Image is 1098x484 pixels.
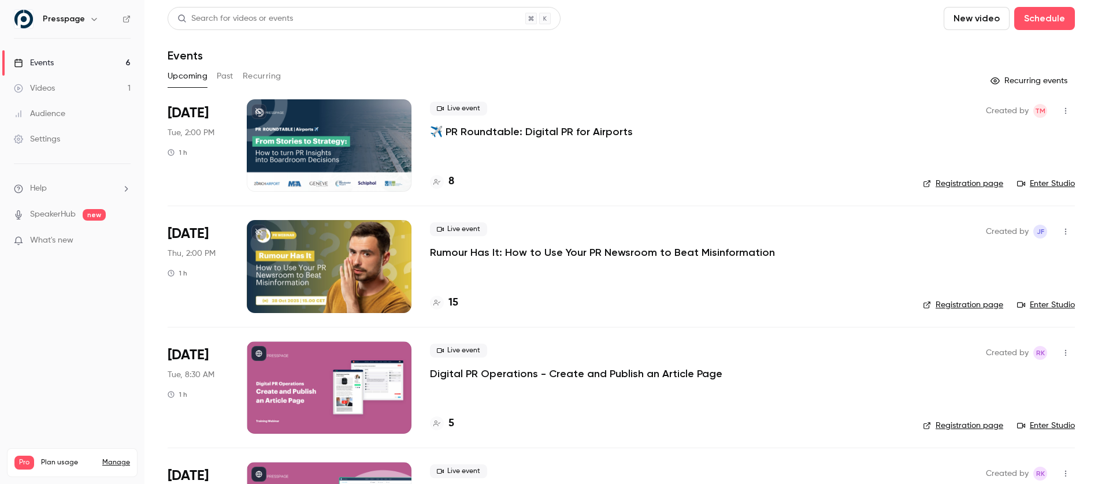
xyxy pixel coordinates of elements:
div: Oct 21 Tue, 3:00 PM (Europe/Amsterdam) [168,99,228,192]
div: Events [14,57,54,69]
a: 8 [430,174,454,189]
a: Enter Studio [1017,420,1075,431]
h6: Presspage [43,13,85,25]
div: Audience [14,108,65,120]
a: Rumour Has It: How to Use Your PR Newsroom to Beat Misinformation [430,245,775,259]
a: Enter Studio [1017,299,1075,311]
div: Nov 4 Tue, 9:30 AM (Europe/Amsterdam) [168,341,228,434]
button: Upcoming [168,67,207,85]
span: JF [1037,225,1044,239]
div: 1 h [168,148,187,157]
span: Plan usage [41,458,95,467]
div: 1 h [168,390,187,399]
a: Enter Studio [1017,178,1075,189]
span: Live event [430,344,487,358]
button: Recurring events [985,72,1075,90]
img: Presspage [14,10,33,28]
span: Jesse Finn-Brown [1033,225,1047,239]
a: Registration page [923,420,1003,431]
div: Search for videos or events [177,13,293,25]
span: [DATE] [168,225,209,243]
span: RK [1036,346,1045,360]
span: Live event [430,464,487,478]
div: Videos [14,83,55,94]
h4: 8 [448,174,454,189]
h4: 15 [448,295,458,311]
a: ✈️ PR Roundtable: Digital PR for Airports [430,125,633,139]
span: [DATE] [168,346,209,364]
span: Robin Kleine [1033,467,1047,481]
span: Created by [986,225,1029,239]
span: Thu, 2:00 PM [168,248,216,259]
span: new [83,209,106,221]
div: Settings [14,133,60,145]
h1: Events [168,49,203,62]
span: Created by [986,467,1029,481]
span: What's new [30,234,73,247]
li: help-dropdown-opener [14,183,131,195]
a: Digital PR Operations - Create and Publish an Article Page [430,367,722,381]
span: Robin Kleine [1033,346,1047,360]
div: Oct 30 Thu, 3:00 PM (Europe/Amsterdam) [168,220,228,312]
iframe: Noticeable Trigger [117,236,131,246]
a: Registration page [923,178,1003,189]
a: 5 [430,416,454,431]
span: RK [1036,467,1045,481]
span: Pro [14,456,34,470]
a: Registration page [923,299,1003,311]
button: Past [217,67,233,85]
button: New video [944,7,1010,30]
a: Manage [102,458,130,467]
span: [DATE] [168,104,209,122]
span: Live event [430,222,487,236]
span: Created by [986,346,1029,360]
div: 1 h [168,269,187,278]
span: Help [30,183,47,195]
a: SpeakerHub [30,209,76,221]
button: Schedule [1014,7,1075,30]
span: Teis Meijer [1033,104,1047,118]
span: Live event [430,102,487,116]
span: TM [1035,104,1045,118]
h4: 5 [448,416,454,431]
span: Tue, 8:30 AM [168,369,214,381]
button: Recurring [243,67,281,85]
span: Tue, 2:00 PM [168,127,214,139]
span: Created by [986,104,1029,118]
a: 15 [430,295,458,311]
